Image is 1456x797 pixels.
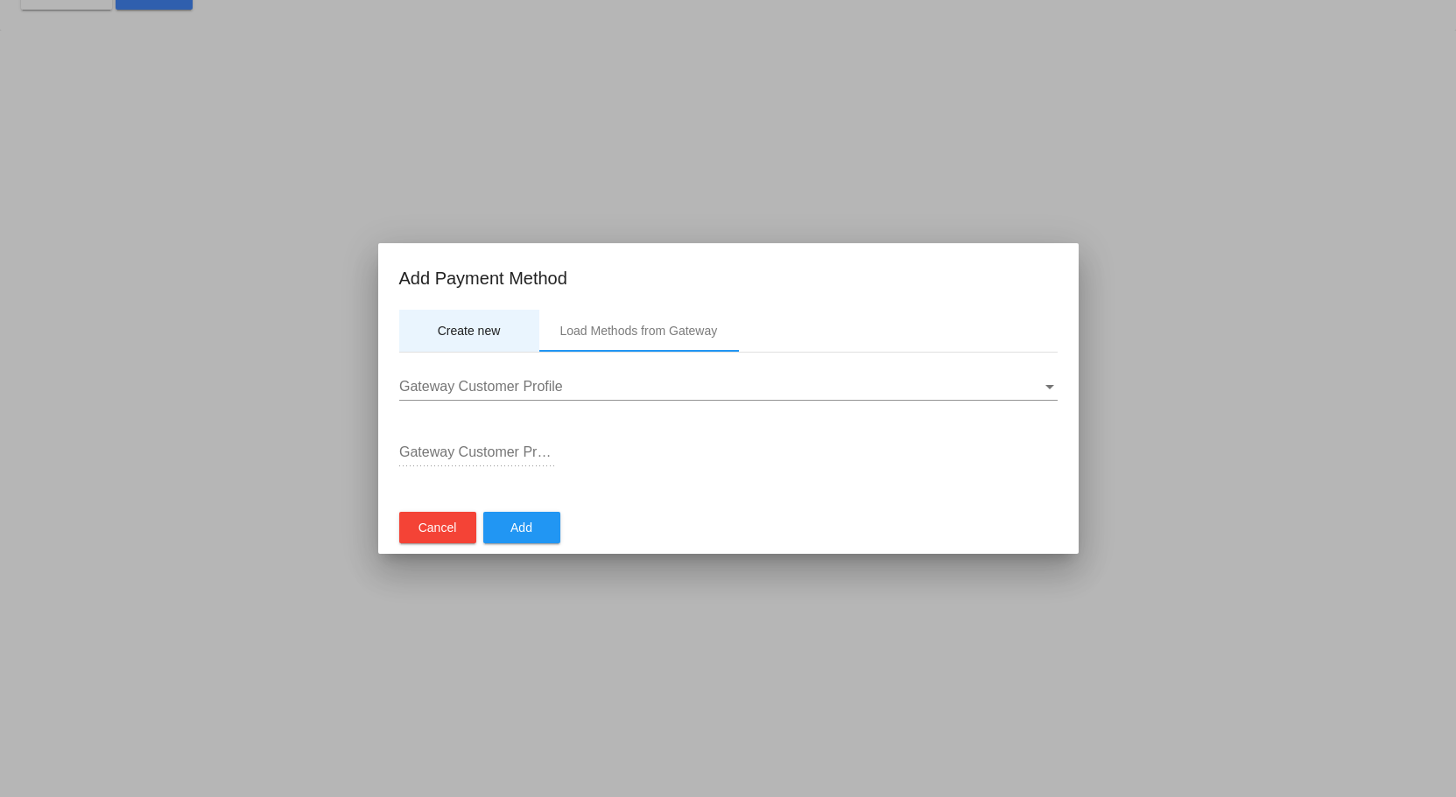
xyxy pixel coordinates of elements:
span: Cancel [419,521,457,535]
mat-select: Gateway Customer Profile [399,379,1058,395]
input: Gateway Customer Profile ID [399,444,557,460]
button: Add [483,512,560,543]
span: Add [510,521,532,535]
span: Gateway Customer Profile [399,379,563,394]
div: Create new [438,324,501,338]
div: Load Methods from Gateway [560,324,718,338]
h1: Add Payment Method [399,264,1058,292]
button: Cancel [399,512,476,543]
